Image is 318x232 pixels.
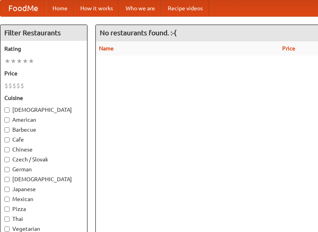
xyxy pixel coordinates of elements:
label: [DEMOGRAPHIC_DATA] [4,175,83,183]
a: FoodMe [0,0,46,16]
li: ★ [10,57,16,65]
input: German [4,167,10,172]
ng-pluralize: No restaurants found. :-( [100,29,176,36]
a: Home [46,0,74,16]
label: Pizza [4,205,83,213]
li: ★ [28,57,34,65]
label: [DEMOGRAPHIC_DATA] [4,106,83,114]
a: Recipe videos [161,0,209,16]
input: [DEMOGRAPHIC_DATA] [4,107,10,113]
input: Thai [4,217,10,222]
h5: Price [4,69,83,77]
input: Pizza [4,207,10,212]
li: ★ [4,57,10,65]
li: $ [20,81,24,90]
h5: Cuisine [4,94,83,102]
input: Japanese [4,187,10,192]
label: American [4,116,83,124]
h5: Rating [4,45,83,53]
a: Name [99,45,114,52]
a: Who we are [119,0,161,16]
a: Price [282,45,295,52]
a: How it works [74,0,119,16]
label: Barbecue [4,126,83,134]
input: Czech / Slovak [4,157,10,162]
input: Mexican [4,197,10,202]
input: Barbecue [4,127,10,132]
label: Thai [4,215,83,223]
li: $ [12,81,16,90]
li: ★ [16,57,22,65]
label: Cafe [4,136,83,144]
label: Chinese [4,146,83,153]
input: Chinese [4,147,10,152]
li: ★ [22,57,28,65]
input: American [4,117,10,123]
h4: Filter Restaurants [0,25,87,41]
li: $ [16,81,20,90]
label: German [4,165,83,173]
label: Mexican [4,195,83,203]
label: Japanese [4,185,83,193]
input: Vegetarian [4,226,10,232]
li: $ [8,81,12,90]
label: Czech / Slovak [4,155,83,163]
input: Cafe [4,137,10,142]
li: $ [4,81,8,90]
input: [DEMOGRAPHIC_DATA] [4,177,10,182]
